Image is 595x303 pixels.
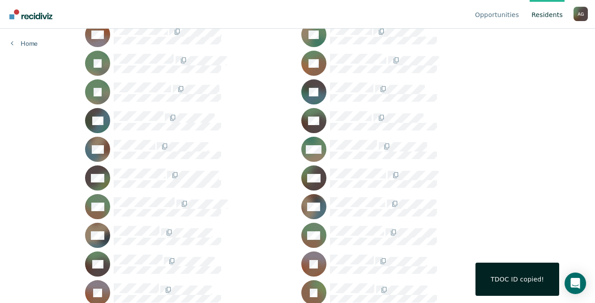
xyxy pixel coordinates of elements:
img: Recidiviz [9,9,52,19]
div: A G [574,7,588,21]
div: Open Intercom Messenger [565,273,586,294]
a: Home [11,39,38,48]
button: Profile dropdown button [574,7,588,21]
div: TDOC ID copied! [491,275,544,283]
